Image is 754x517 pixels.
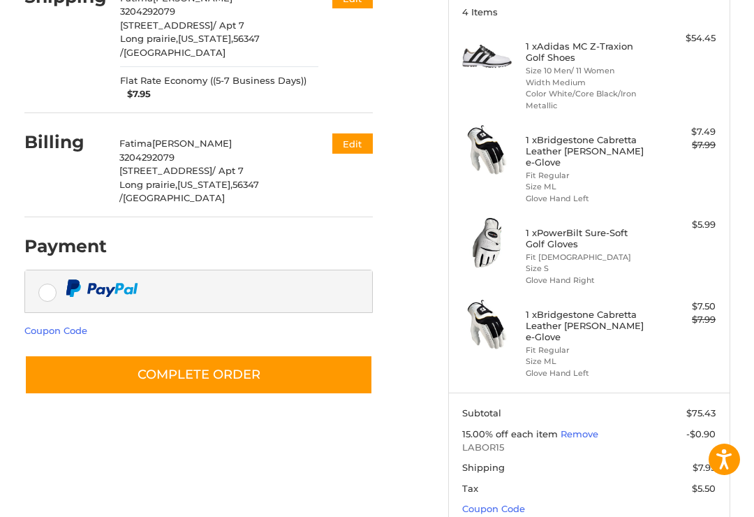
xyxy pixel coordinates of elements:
[124,47,226,58] span: [GEOGRAPHIC_DATA]
[692,483,716,494] span: $5.50
[462,462,505,473] span: Shipping
[526,356,649,367] li: Size ML
[24,131,106,153] h2: Billing
[178,33,233,44] span: [US_STATE],
[24,235,107,257] h2: Payment
[526,65,649,77] li: Size 10 Men/ 11 Women
[526,41,649,64] h4: 1 x Adidas MC Z-Traxion Golf Shoes
[526,181,649,193] li: Size ML
[24,325,87,336] a: Coupon Code
[462,503,525,514] a: Coupon Code
[652,125,716,139] div: $7.49
[652,300,716,314] div: $7.50
[123,192,225,203] span: [GEOGRAPHIC_DATA]
[526,263,649,275] li: Size S
[652,31,716,45] div: $54.45
[526,252,649,263] li: Fit [DEMOGRAPHIC_DATA]
[119,165,212,176] span: [STREET_ADDRESS]
[120,33,178,44] span: Long prairie,
[462,428,561,439] span: 15.00% off each item
[693,462,716,473] span: $7.95
[24,355,373,395] button: Complete order
[119,152,175,163] span: 3204292079
[212,165,244,176] span: / Apt 7
[526,77,649,89] li: Width Medium
[119,138,152,149] span: Fatima
[652,218,716,232] div: $5.99
[152,138,232,149] span: [PERSON_NAME]
[66,279,138,297] img: PayPal icon
[462,6,716,17] h3: 4 Items
[462,483,478,494] span: Tax
[526,170,649,182] li: Fit Regular
[120,74,306,88] span: Flat Rate Economy ((5-7 Business Days))
[120,6,175,17] span: 3204292079
[526,134,649,168] h4: 1 x Bridgestone Cabretta Leather [PERSON_NAME] e-Glove
[526,88,649,111] li: Color White/Core Black/Iron Metallic
[652,313,716,327] div: $7.99
[120,20,213,31] span: [STREET_ADDRESS]
[119,179,177,190] span: Long prairie,
[686,428,716,439] span: -$0.90
[526,344,649,356] li: Fit Regular
[213,20,244,31] span: / Apt 7
[526,309,649,343] h4: 1 x Bridgestone Cabretta Leather [PERSON_NAME] e-Glove
[686,407,716,418] span: $75.43
[652,138,716,152] div: $7.99
[526,227,649,250] h4: 1 x PowerBilt Sure-Soft Golf Gloves
[462,407,501,418] span: Subtotal
[526,275,649,286] li: Glove Hand Right
[561,428,598,439] a: Remove
[332,133,373,154] button: Edit
[526,193,649,205] li: Glove Hand Left
[120,87,151,101] span: $7.95
[120,33,260,58] span: 56347 /
[177,179,232,190] span: [US_STATE],
[526,367,649,379] li: Glove Hand Left
[462,441,716,455] span: LABOR15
